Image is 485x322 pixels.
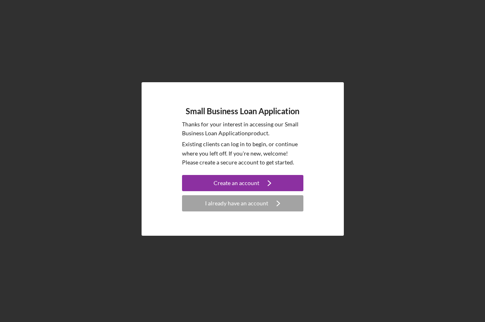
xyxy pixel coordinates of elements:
a: Create an account [182,175,303,193]
p: Thanks for your interest in accessing our Small Business Loan Application product. [182,120,303,138]
div: I already have an account [205,195,268,211]
p: Existing clients can log in to begin, or continue where you left off. If you're new, welcome! Ple... [182,140,303,167]
div: Create an account [214,175,259,191]
button: I already have an account [182,195,303,211]
h4: Small Business Loan Application [186,107,299,116]
button: Create an account [182,175,303,191]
